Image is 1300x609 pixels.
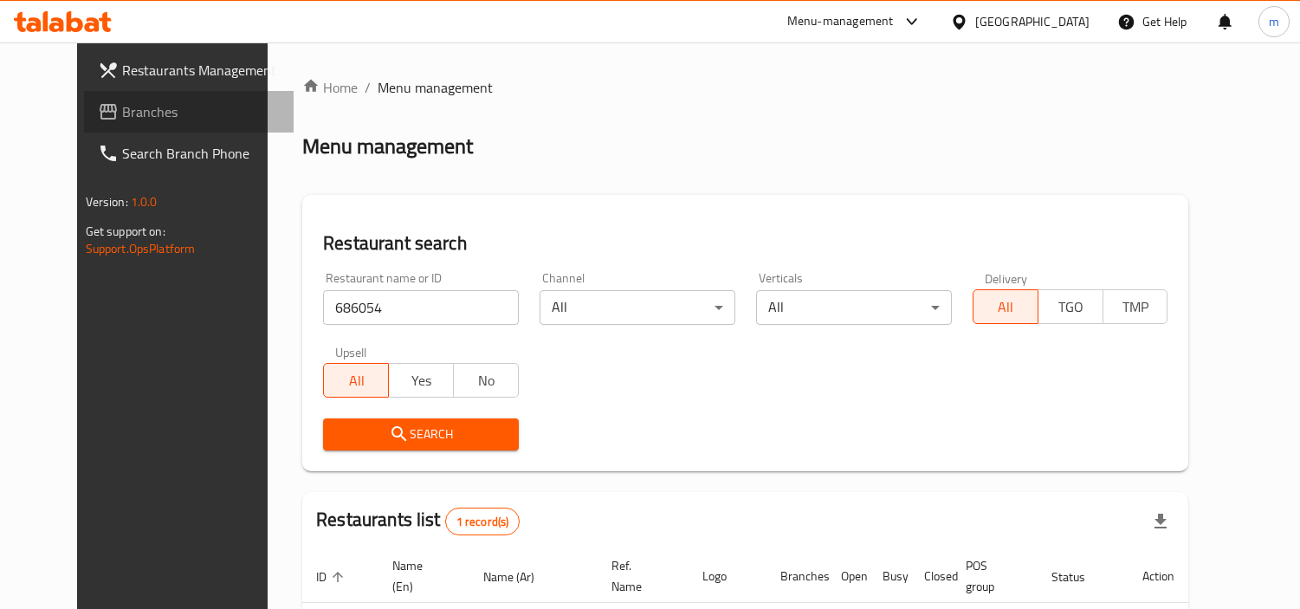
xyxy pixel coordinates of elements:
button: No [453,363,519,398]
h2: Menu management [302,133,473,160]
span: Search [337,424,505,445]
a: Branches [84,91,294,133]
div: Total records count [445,508,521,535]
th: Open [827,550,869,603]
input: Search for restaurant name or ID.. [323,290,519,325]
a: Restaurants Management [84,49,294,91]
span: Get support on: [86,220,165,243]
li: / [365,77,371,98]
th: Closed [910,550,952,603]
span: Name (En) [392,555,449,597]
th: Logo [689,550,766,603]
button: All [323,363,389,398]
button: TMP [1103,289,1168,324]
span: No [461,368,512,393]
label: Delivery [985,272,1028,284]
span: All [980,295,1032,320]
label: Upsell [335,346,367,358]
button: All [973,289,1038,324]
nav: breadcrumb [302,77,1188,98]
span: Yes [396,368,447,393]
th: Busy [869,550,910,603]
span: TMP [1110,295,1161,320]
h2: Restaurants list [316,507,520,535]
th: Action [1129,550,1188,603]
th: Branches [766,550,827,603]
span: Status [1051,567,1108,587]
a: Search Branch Phone [84,133,294,174]
span: 1 record(s) [446,514,520,530]
div: All [540,290,735,325]
span: Search Branch Phone [122,143,281,164]
div: [GEOGRAPHIC_DATA] [975,12,1090,31]
a: Home [302,77,358,98]
div: Menu-management [787,11,894,32]
span: Menu management [378,77,493,98]
div: Export file [1140,501,1181,542]
span: Restaurants Management [122,60,281,81]
span: ID [316,567,349,587]
button: Yes [388,363,454,398]
span: TGO [1045,295,1096,320]
span: m [1269,12,1279,31]
span: All [331,368,382,393]
a: Support.OpsPlatform [86,237,196,260]
span: POS group [966,555,1017,597]
span: Branches [122,101,281,122]
span: Name (Ar) [483,567,557,587]
span: Ref. Name [611,555,668,597]
span: Version: [86,191,128,213]
span: 1.0.0 [131,191,158,213]
button: TGO [1038,289,1103,324]
h2: Restaurant search [323,230,1167,256]
div: All [756,290,952,325]
button: Search [323,418,519,450]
